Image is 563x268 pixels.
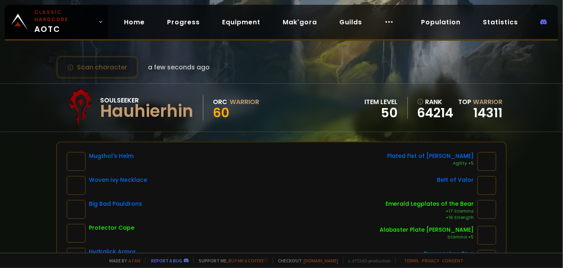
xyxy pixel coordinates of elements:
div: 50 [365,107,398,119]
a: Report a bug [151,258,182,264]
img: item-19159 [67,176,86,195]
div: Belt of Valor [437,176,474,184]
a: Terms [404,258,419,264]
div: Agility +5 [387,160,474,167]
span: v. d752d5 - production [343,258,391,264]
div: Big Bad Pauldrons [89,200,142,208]
div: Warrior [230,97,259,107]
a: Buy me a coffee [228,258,268,264]
a: Classic HardcoreAOTC [5,5,108,39]
a: a fan [128,258,140,264]
span: Warrior [473,97,503,106]
div: +17 Stamina [386,208,474,215]
a: Home [118,14,151,30]
img: item-16736 [477,176,496,195]
div: Plated Fist of [PERSON_NAME] [387,152,474,160]
span: Support me, [193,258,268,264]
a: Consent [442,258,463,264]
span: Checkout [273,258,338,264]
a: Statistics [476,14,524,30]
img: item-14791 [67,224,86,243]
div: Hydralick Armor [89,248,136,256]
span: 60 [213,104,229,122]
a: Privacy [422,258,439,264]
div: Dragonclaw Ring [424,250,474,258]
div: Mugthol's Helm [89,152,134,160]
img: item-10280 [477,200,496,219]
div: Emerald Legplates of the Bear [386,200,474,208]
a: [DOMAIN_NAME] [303,258,338,264]
img: item-9476 [67,200,86,219]
a: Population [415,14,467,30]
img: item-13073 [67,152,86,171]
div: rank [417,97,454,107]
span: AOTC [34,9,95,35]
div: +16 Strength [386,215,474,221]
div: Alabaster Plate [PERSON_NAME] [380,226,474,234]
div: Orc [213,97,227,107]
div: Soulseeker [100,95,193,105]
span: Made by [104,258,140,264]
button: Scan character [56,56,138,79]
div: Hauhierhin [100,105,193,117]
a: 64214 [417,107,454,119]
a: Progress [161,14,206,30]
div: Stamina +5 [380,234,474,240]
a: Mak'gora [276,14,323,30]
small: Classic Hardcore [34,9,95,23]
div: Protector Cape [89,224,134,232]
a: Equipment [216,14,267,30]
img: item-13071 [477,152,496,171]
a: 14311 [474,104,503,122]
a: Guilds [333,14,368,30]
img: item-8316 [477,226,496,245]
span: a few seconds ago [148,62,210,72]
div: Woven Ivy Necklace [89,176,147,184]
div: item level [365,97,398,107]
div: Top [459,97,503,107]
